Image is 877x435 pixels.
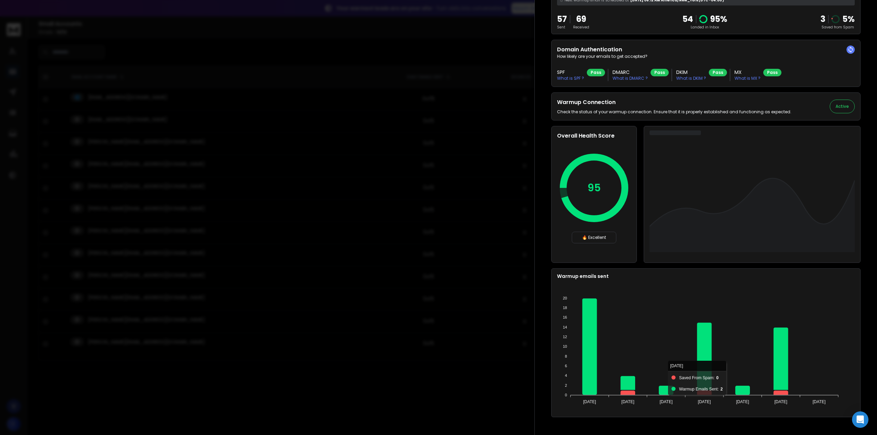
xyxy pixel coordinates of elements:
h3: MX [734,69,761,76]
p: 95 % [710,14,727,25]
tspan: [DATE] [813,399,826,404]
p: Received [573,25,589,30]
tspan: 20 [563,296,567,300]
p: 69 [573,14,589,25]
div: Pass [587,69,605,76]
h2: Warmup Connection [557,98,791,106]
tspan: 14 [563,325,567,329]
div: Pass [763,69,781,76]
h2: Domain Authentication [557,46,855,54]
p: 57 [557,14,567,25]
p: Saved from Spam [820,25,855,30]
div: 🔥 Excellent [572,232,616,243]
tspan: [DATE] [736,399,749,404]
p: What is MX ? [734,76,761,81]
p: 54 [682,14,693,25]
tspan: [DATE] [621,399,634,404]
h2: Overall Health Score [557,132,631,140]
p: How likely are your emails to get accepted? [557,54,855,59]
tspan: 6 [565,364,567,368]
tspan: [DATE] [583,399,596,404]
h3: DKIM [676,69,706,76]
div: Open Intercom Messenger [852,411,868,428]
p: What is DMARC ? [613,76,648,81]
strong: 3 [820,13,825,25]
tspan: [DATE] [774,399,787,404]
tspan: 16 [563,315,567,319]
p: What is SPF ? [557,76,584,81]
div: Pass [651,69,669,76]
h3: SPF [557,69,584,76]
p: 5 % [842,14,855,25]
tspan: 8 [565,354,567,358]
tspan: 18 [563,306,567,310]
p: What is DKIM ? [676,76,706,81]
p: Landed in Inbox [682,25,727,30]
p: 95 [588,182,601,194]
p: Warmup emails sent [557,273,855,280]
tspan: 2 [565,383,567,387]
tspan: 12 [563,335,567,339]
h3: DMARC [613,69,648,76]
button: Active [830,100,855,113]
div: Pass [709,69,727,76]
tspan: 0 [565,393,567,397]
tspan: [DATE] [659,399,672,404]
tspan: [DATE] [698,399,711,404]
p: Check the status of your warmup connection. Ensure that it is properly established and functionin... [557,109,791,115]
p: Sent [557,25,567,30]
tspan: 4 [565,373,567,378]
tspan: 10 [563,344,567,348]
